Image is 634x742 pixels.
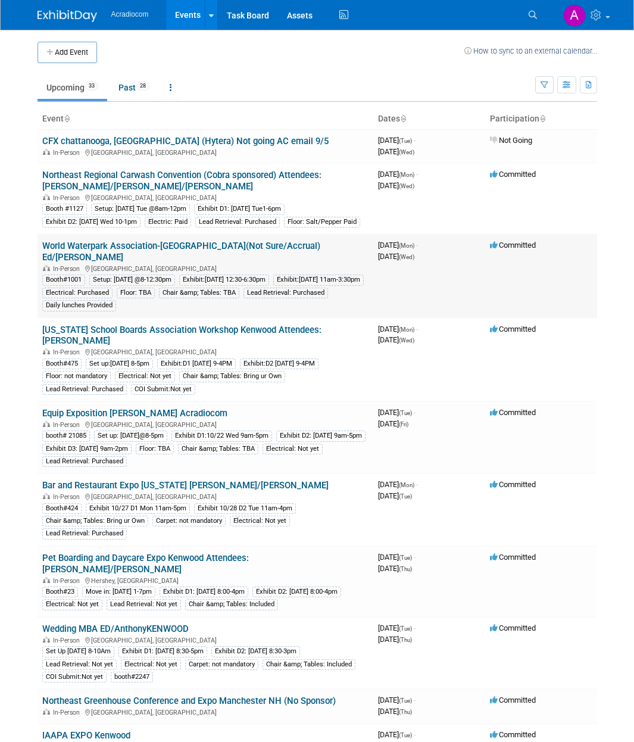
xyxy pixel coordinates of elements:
[42,503,82,514] div: Booth#424
[263,444,323,454] div: Electrical: Not yet
[399,566,412,572] span: (Thu)
[42,431,90,441] div: booth# 21085
[42,444,132,454] div: Exhibit D3: [DATE] 9am-2pm
[378,553,416,562] span: [DATE]
[490,480,536,489] span: Committed
[42,659,117,670] div: Lead Retrieval: Not yet
[121,659,181,670] div: Electrical: Not yet
[399,637,412,643] span: (Thu)
[399,337,414,344] span: (Wed)
[43,149,50,155] img: In-Person Event
[378,136,416,145] span: [DATE]
[53,265,83,273] span: In-Person
[240,358,318,369] div: Exhibit:D2 [DATE] 9-4PM
[399,697,412,704] span: (Tue)
[399,183,414,189] span: (Wed)
[118,646,207,657] div: Exhibit D1: [DATE] 8:30-5pm
[42,419,368,429] div: [GEOGRAPHIC_DATA], [GEOGRAPHIC_DATA]
[373,109,485,129] th: Dates
[399,149,414,155] span: (Wed)
[490,553,536,562] span: Committed
[42,170,321,192] a: Northeast Regional Carwash Convention (Cobra sponsored) Attendees: [PERSON_NAME]/[PERSON_NAME]/[P...
[464,46,597,55] a: How to sync to an external calendar...
[53,577,83,585] span: In-Person
[378,147,414,156] span: [DATE]
[107,599,181,610] div: Lead Retrieval: Not yet
[490,408,536,417] span: Committed
[485,109,597,129] th: Participation
[42,204,87,214] div: Booth #1127
[378,480,418,489] span: [DATE]
[53,637,83,644] span: In-Person
[399,254,414,260] span: (Wed)
[414,408,416,417] span: -
[378,696,416,704] span: [DATE]
[42,730,130,741] a: IAAPA EXPO Kenwood
[490,170,536,179] span: Committed
[131,384,195,395] div: COI Submit:Not yet
[42,456,127,467] div: Lead Retrieval: Purchased
[38,76,107,99] a: Upcoming33
[53,709,83,716] span: In-Person
[378,635,412,644] span: [DATE]
[53,348,83,356] span: In-Person
[53,421,83,429] span: In-Person
[42,491,368,501] div: [GEOGRAPHIC_DATA], [GEOGRAPHIC_DATA]
[42,384,127,395] div: Lead Retrieval: Purchased
[378,707,412,716] span: [DATE]
[38,42,97,63] button: Add Event
[159,288,239,298] div: Chair &amp; Tables: TBA
[42,575,368,585] div: Hershey, [GEOGRAPHIC_DATA]
[399,421,408,428] span: (Fri)
[86,358,153,369] div: Set up:[DATE] 8-5pm
[42,623,189,634] a: Wedding MBA ED/AnthonyKENWOOD
[490,623,536,632] span: Committed
[490,325,536,333] span: Committed
[399,709,412,715] span: (Thu)
[42,300,116,311] div: Daily lunches Provided
[42,587,78,597] div: Booth#23
[89,275,175,285] div: Setup: [DATE] @8-12:30pm
[179,275,269,285] div: Exhibit:[DATE] 12:30-6:30pm
[378,325,418,333] span: [DATE]
[185,659,258,670] div: Carpet: not mandatory
[38,109,373,129] th: Event
[414,553,416,562] span: -
[400,114,406,123] a: Sort by Start Date
[211,646,300,657] div: Exhibit D2: [DATE] 8:30-3pm
[43,421,50,427] img: In-Person Event
[42,480,329,491] a: Bar and Restaurant Expo [US_STATE] [PERSON_NAME]/[PERSON_NAME]
[42,408,227,419] a: Equip Exposition [PERSON_NAME] Acradiocom
[42,528,127,539] div: Lead Retrieval: Purchased
[42,147,368,157] div: [GEOGRAPHIC_DATA], [GEOGRAPHIC_DATA]
[43,348,50,354] img: In-Person Event
[378,564,412,573] span: [DATE]
[399,732,412,738] span: (Tue)
[171,431,272,441] div: Exhibit D1:10/22 Wed 9am-5pm
[111,10,149,18] span: Acradiocom
[38,10,97,22] img: ExhibitDay
[414,623,416,632] span: -
[195,217,280,227] div: Lead Retrieval: Purchased
[42,347,368,356] div: [GEOGRAPHIC_DATA], [GEOGRAPHIC_DATA]
[42,288,113,298] div: Electrical: Purchased
[42,241,320,263] a: World Waterpark Association-[GEOGRAPHIC_DATA](Not Sure/Accrual) Ed/[PERSON_NAME]
[117,288,155,298] div: Floor: TBA
[53,149,83,157] span: In-Person
[273,275,364,285] div: Exhibit:[DATE] 11am-3:30pm
[42,358,82,369] div: Booth#475
[399,410,412,416] span: (Tue)
[42,275,85,285] div: Booth#1001
[136,82,149,91] span: 28
[416,170,418,179] span: -
[53,194,83,202] span: In-Person
[160,587,248,597] div: Exhibit D1: [DATE] 8:00-4pm
[115,371,175,382] div: Electrical: Not yet
[539,114,545,123] a: Sort by Participation Type
[42,192,368,202] div: [GEOGRAPHIC_DATA], [GEOGRAPHIC_DATA]
[490,136,532,145] span: Not Going
[414,696,416,704] span: -
[399,138,412,144] span: (Tue)
[378,335,414,344] span: [DATE]
[42,696,336,706] a: Northeast Greenhouse Conference and Expo Manchester NH (No Sponsor)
